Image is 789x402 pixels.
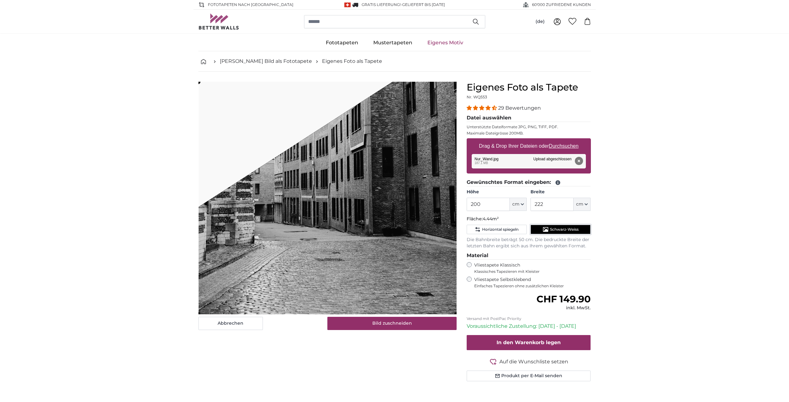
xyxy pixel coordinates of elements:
[420,35,471,51] a: Eigenes Motiv
[574,198,591,211] button: cm
[467,358,591,366] button: Auf die Wunschliste setzen
[467,225,527,234] button: Horizontal spiegeln
[536,305,591,311] div: inkl. MwSt.
[198,14,239,30] img: Betterwalls
[499,358,568,366] span: Auf die Wunschliste setzen
[467,105,498,111] span: 4.34 stars
[362,2,401,7] span: GRATIS Lieferung!
[531,189,591,195] label: Breite
[510,198,527,211] button: cm
[467,179,591,186] legend: Gewünschtes Format eingeben:
[474,269,586,274] span: Klassisches Tapezieren mit Kleister
[208,2,293,8] span: Fototapeten nach [GEOGRAPHIC_DATA]
[512,201,520,207] span: cm
[366,35,420,51] a: Mustertapeten
[476,140,581,152] label: Drag & Drop Ihrer Dateien oder
[483,216,499,222] span: 4.44m²
[467,371,591,381] button: Produkt per E-Mail senden
[467,252,591,260] legend: Material
[467,189,527,195] label: Höhe
[467,131,591,136] p: Maximale Dateigrösse 200MB.
[198,51,591,72] nav: breadcrumbs
[402,2,445,7] span: Geliefert bis [DATE]
[549,143,578,149] u: Durchsuchen
[467,124,591,129] p: Unterstützte Dateiformate JPG, PNG, TIFF, PDF.
[536,293,591,305] span: CHF 149.90
[467,82,591,93] h1: Eigenes Foto als Tapete
[532,2,591,8] span: 60'000 ZUFRIEDENE KUNDEN
[474,262,586,274] label: Vliestapete Klassisch
[467,95,487,99] span: Nr. WQ553
[467,237,591,249] p: Die Bahnbreite beträgt 50 cm. Die bedruckte Breite der letzten Bahn ergibt sich aus Ihrem gewählt...
[474,284,591,289] span: Einfaches Tapezieren ohne zusätzlichen Kleister
[467,316,591,321] p: Versand mit PostPac Priority
[467,322,591,330] p: Voraussichtliche Zustellung: [DATE] - [DATE]
[482,227,519,232] span: Horizontal spiegeln
[498,105,541,111] span: 29 Bewertungen
[576,201,583,207] span: cm
[497,339,561,345] span: In den Warenkorb legen
[550,227,579,232] span: Schwarz-Weiss
[220,58,312,65] a: [PERSON_NAME] Bild als Fototapete
[327,317,457,330] button: Bild zuschneiden
[531,225,591,234] button: Schwarz-Weiss
[322,58,382,65] a: Eigenes Foto als Tapete
[401,2,445,7] span: -
[531,16,550,27] button: (de)
[198,317,263,330] button: Abbrechen
[474,277,591,289] label: Vliestapete Selbstklebend
[467,114,591,122] legend: Datei auswählen
[467,335,591,350] button: In den Warenkorb legen
[344,3,351,7] img: Schweiz
[467,216,591,222] p: Fläche:
[318,35,366,51] a: Fototapeten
